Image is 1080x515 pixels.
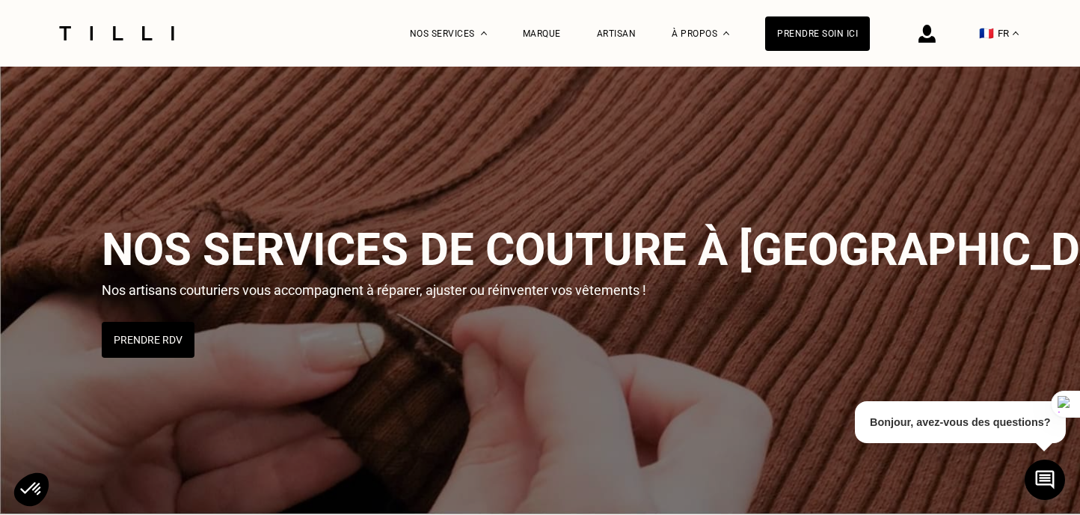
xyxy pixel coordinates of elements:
[855,401,1066,443] p: Bonjour, avez-vous des questions?
[1013,31,1019,35] img: menu déroulant
[102,282,656,298] p: Nos artisans couturiers vous accompagnent à réparer, ajuster ou réinventer vos vêtements !
[102,322,194,358] button: Prendre RDV
[918,25,936,43] img: icône connexion
[481,31,487,35] img: Menu déroulant
[765,16,870,51] a: Prendre soin ici
[979,26,994,40] span: 🇫🇷
[723,31,729,35] img: Menu déroulant à propos
[54,26,180,40] img: Logo du service de couturière Tilli
[597,28,636,39] a: Artisan
[523,28,561,39] a: Marque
